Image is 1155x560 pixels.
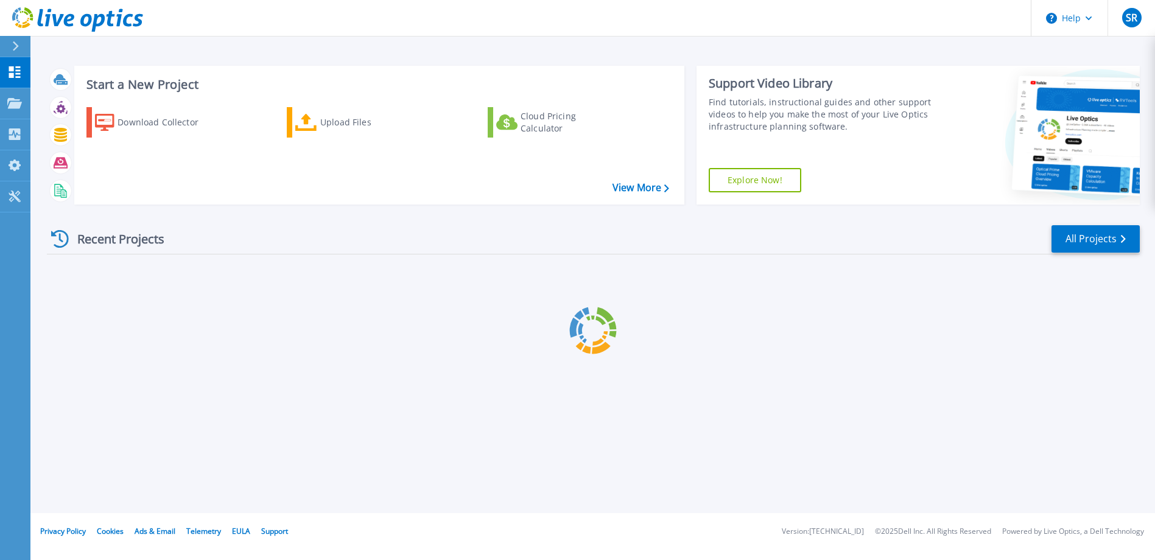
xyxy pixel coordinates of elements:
li: Version: [TECHNICAL_ID] [782,528,864,536]
a: Cookies [97,526,124,536]
div: Support Video Library [709,75,935,91]
a: Ads & Email [135,526,175,536]
a: All Projects [1051,225,1140,253]
li: Powered by Live Optics, a Dell Technology [1002,528,1144,536]
a: EULA [232,526,250,536]
a: Upload Files [287,107,423,138]
a: Support [261,526,288,536]
h3: Start a New Project [86,78,669,91]
a: Download Collector [86,107,222,138]
div: Upload Files [320,110,418,135]
a: Telemetry [186,526,221,536]
a: View More [613,182,669,194]
a: Cloud Pricing Calculator [488,107,623,138]
span: SR [1126,13,1137,23]
li: © 2025 Dell Inc. All Rights Reserved [875,528,991,536]
a: Explore Now! [709,168,801,192]
div: Download Collector [118,110,215,135]
div: Cloud Pricing Calculator [521,110,618,135]
div: Recent Projects [47,224,181,254]
div: Find tutorials, instructional guides and other support videos to help you make the most of your L... [709,96,935,133]
a: Privacy Policy [40,526,86,536]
